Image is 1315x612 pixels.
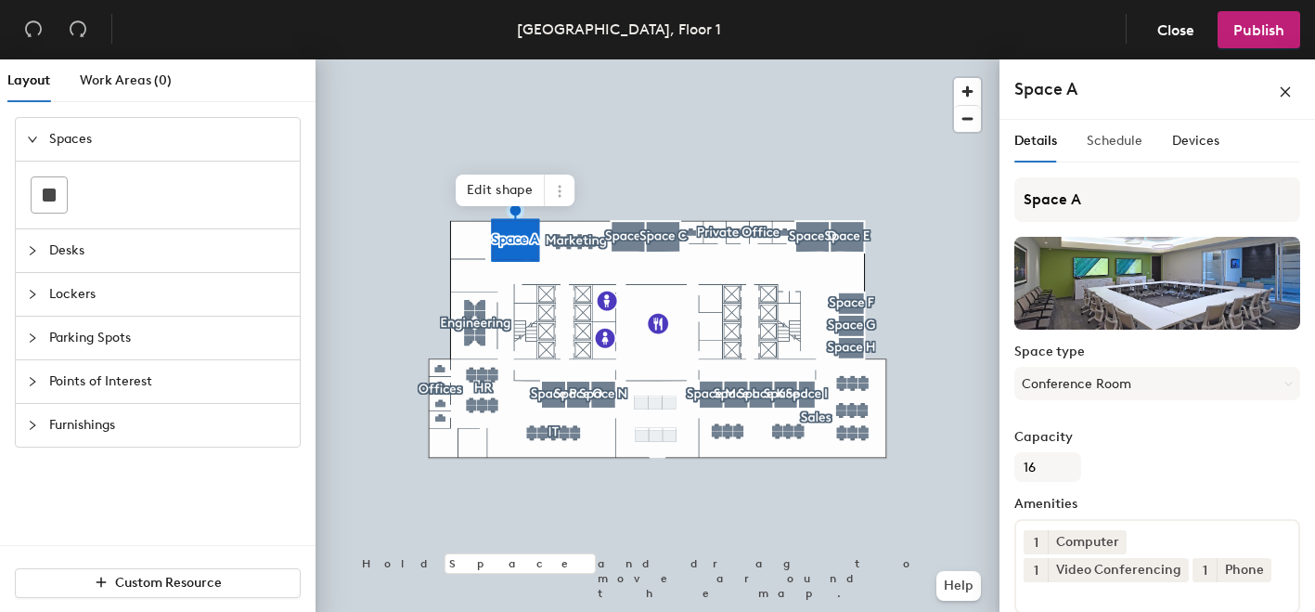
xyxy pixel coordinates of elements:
label: Amenities [1014,497,1300,512]
div: Computer [1048,530,1127,554]
span: Devices [1172,133,1219,149]
span: collapsed [27,332,38,344]
button: Help [936,571,981,601]
span: Schedule [1087,133,1142,149]
span: 1 [1034,561,1038,580]
span: 1 [1034,533,1038,553]
span: close [1279,85,1292,98]
button: Custom Resource [15,568,301,598]
h4: Space A [1014,77,1077,101]
button: 1 [1024,530,1048,554]
span: Desks [49,229,289,272]
div: [GEOGRAPHIC_DATA], Floor 1 [517,18,721,41]
span: Edit shape [456,175,545,206]
span: Points of Interest [49,360,289,403]
span: expanded [27,134,38,145]
span: Details [1014,133,1057,149]
span: collapsed [27,245,38,256]
div: Phone [1217,558,1271,582]
span: Parking Spots [49,317,289,359]
div: Video Conferencing [1048,558,1189,582]
label: Capacity [1014,430,1300,445]
button: Close [1141,11,1210,48]
img: The space named Space A [1014,237,1300,330]
button: 1 [1193,558,1217,582]
span: Spaces [49,118,289,161]
span: Lockers [49,273,289,316]
span: collapsed [27,289,38,300]
button: Undo (⌘ + Z) [15,11,52,48]
button: Redo (⌘ + ⇧ + Z) [59,11,97,48]
span: undo [24,20,43,38]
button: Publish [1218,11,1300,48]
span: Layout [7,72,50,88]
span: Work Areas (0) [80,72,172,88]
span: 1 [1203,561,1207,580]
button: 1 [1024,558,1048,582]
span: collapsed [27,420,38,431]
span: collapsed [27,376,38,387]
span: Custom Resource [115,575,222,591]
label: Space type [1014,345,1300,359]
span: Publish [1233,21,1284,39]
span: Furnishings [49,404,289,447]
button: Conference Room [1014,367,1300,400]
span: Close [1157,21,1194,39]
